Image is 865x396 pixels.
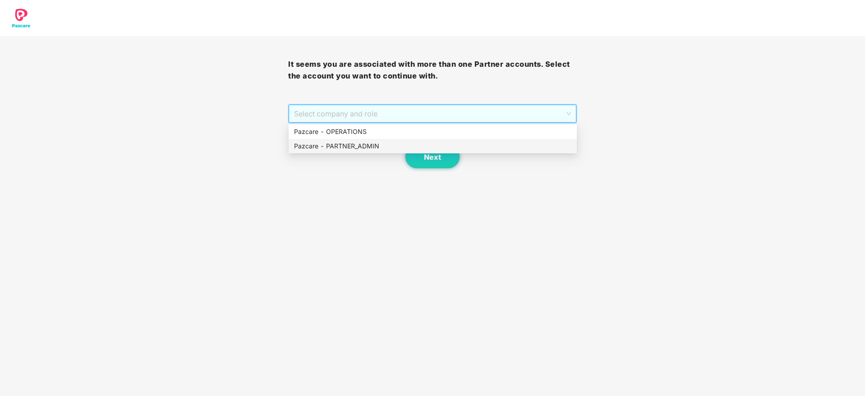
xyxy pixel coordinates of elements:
div: Pazcare - OPERATIONS [289,124,577,139]
span: Next [424,153,441,161]
div: Pazcare - PARTNER_ADMIN [289,139,577,153]
button: Next [405,146,460,168]
div: Pazcare - PARTNER_ADMIN [294,141,571,151]
h3: It seems you are associated with more than one Partner accounts. Select the account you want to c... [288,59,576,82]
div: Pazcare - OPERATIONS [294,127,571,137]
span: Select company and role [294,105,571,122]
